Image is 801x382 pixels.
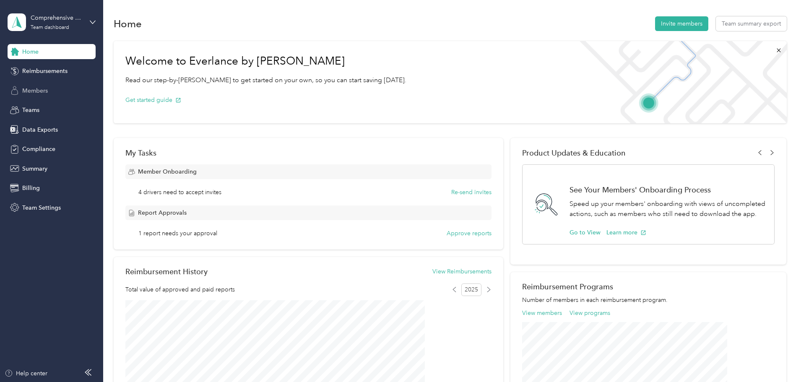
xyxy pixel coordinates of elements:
h2: Reimbursement Programs [522,282,775,291]
p: Number of members in each reimbursement program. [522,296,775,304]
span: Home [22,47,39,56]
span: Report Approvals [138,208,187,217]
h1: Welcome to Everlance by [PERSON_NAME] [125,55,406,68]
button: View members [522,309,562,317]
span: Member Onboarding [138,167,197,176]
h1: See Your Members' Onboarding Process [570,185,765,194]
button: Team summary export [716,16,787,31]
span: 1 report needs your approval [138,229,217,238]
span: 4 drivers need to accept invites [138,188,221,197]
button: Help center [5,369,47,378]
button: Invite members [655,16,708,31]
button: Learn more [606,228,646,237]
h1: Home [114,19,142,28]
span: Total value of approved and paid reports [125,285,235,294]
iframe: Everlance-gr Chat Button Frame [754,335,801,382]
button: Re-send invites [451,188,492,197]
button: Go to View [570,228,601,237]
h2: Reimbursement History [125,267,208,276]
span: Team Settings [22,203,61,212]
p: Speed up your members' onboarding with views of uncompleted actions, such as members who still ne... [570,199,765,219]
span: Teams [22,106,39,114]
button: Approve reports [447,229,492,238]
img: Welcome to everlance [571,41,786,123]
span: Billing [22,184,40,192]
p: Read our step-by-[PERSON_NAME] to get started on your own, so you can start saving [DATE]. [125,75,406,86]
span: Data Exports [22,125,58,134]
div: My Tasks [125,148,492,157]
span: Reimbursements [22,67,68,75]
button: Get started guide [125,96,181,104]
span: Members [22,86,48,95]
button: View programs [570,309,610,317]
button: View Reimbursements [432,267,492,276]
div: Team dashboard [31,25,69,30]
span: Compliance [22,145,55,153]
span: 2025 [461,283,481,296]
span: Product Updates & Education [522,148,626,157]
span: Summary [22,164,47,173]
div: Comprehensive Prosthetics & [MEDICAL_DATA] [31,13,83,22]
